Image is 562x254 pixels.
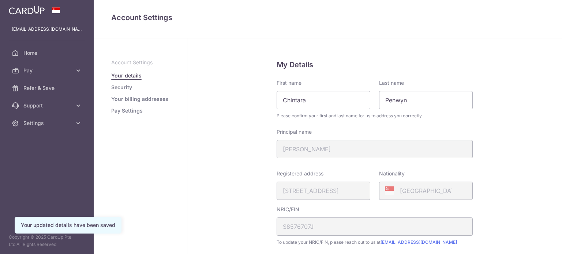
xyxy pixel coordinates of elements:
label: Nationality [379,170,405,177]
span: Home [23,49,72,57]
a: [EMAIL_ADDRESS][DOMAIN_NAME] [381,239,457,245]
label: Principal name [277,128,312,136]
a: Your details [111,72,142,79]
iframe: Opens a widget where you can find more information [515,232,555,250]
a: Security [111,84,132,91]
h4: Account Settings [111,12,544,23]
label: NRIC/FIN [277,206,299,213]
span: Settings [23,120,72,127]
input: First name [277,91,370,109]
a: Your billing addresses [111,95,168,103]
span: Support [23,102,72,109]
p: Account Settings [111,59,169,66]
label: First name [277,79,301,87]
span: Pay [23,67,72,74]
h5: My Details [277,59,473,71]
a: Pay Settings [111,107,143,114]
span: Please confirm your first and last name for us to address you correctly [277,112,473,120]
label: Last name [379,79,404,87]
label: Registered address [277,170,323,177]
input: Last name [379,91,473,109]
span: Refer & Save [23,84,72,92]
p: [EMAIL_ADDRESS][DOMAIN_NAME] [12,26,82,33]
img: CardUp [9,6,45,15]
div: Your updated details have been saved [21,221,115,229]
span: To update your NRIC/FIN, please reach out to us at [277,239,473,246]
